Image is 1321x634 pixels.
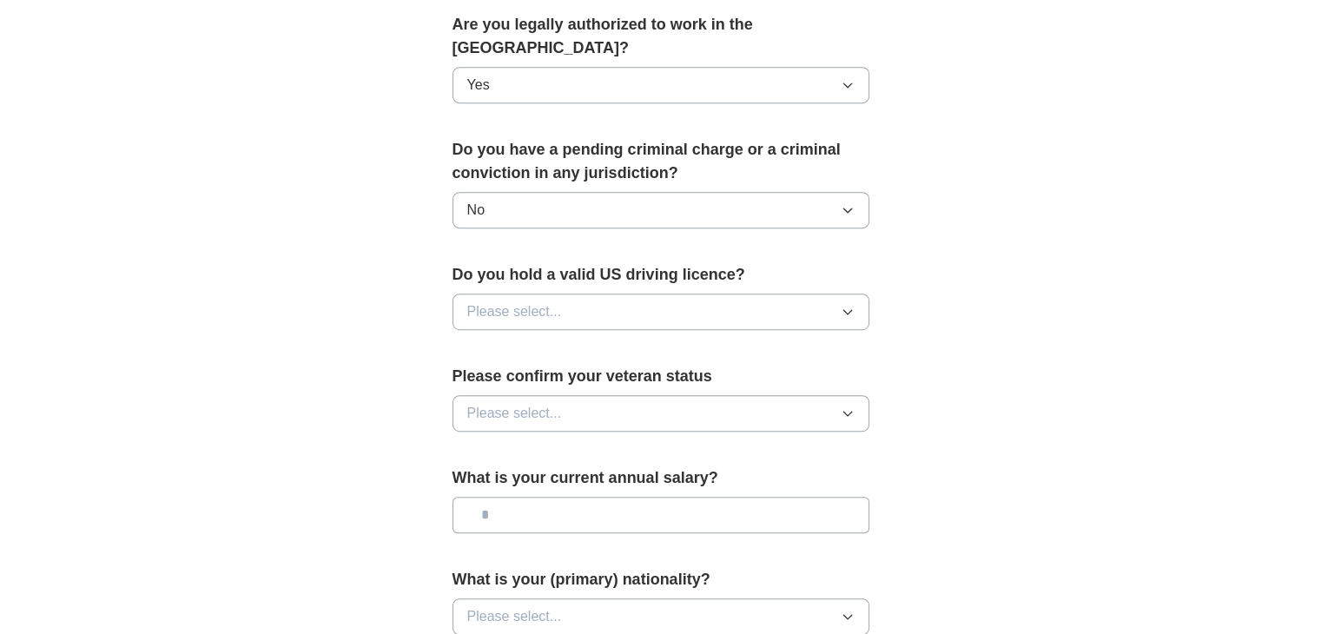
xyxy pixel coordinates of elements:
label: Do you hold a valid US driving licence? [452,263,869,287]
button: Please select... [452,395,869,432]
button: Please select... [452,294,869,330]
label: Are you legally authorized to work in the [GEOGRAPHIC_DATA]? [452,13,869,60]
span: No [467,200,485,221]
label: What is your (primary) nationality? [452,568,869,591]
button: No [452,192,869,228]
span: Please select... [467,403,562,424]
span: Yes [467,75,490,96]
span: Please select... [467,606,562,627]
label: What is your current annual salary? [452,466,869,490]
button: Yes [452,67,869,103]
label: Please confirm your veteran status [452,365,869,388]
span: Please select... [467,301,562,322]
label: Do you have a pending criminal charge or a criminal conviction in any jurisdiction? [452,138,869,185]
